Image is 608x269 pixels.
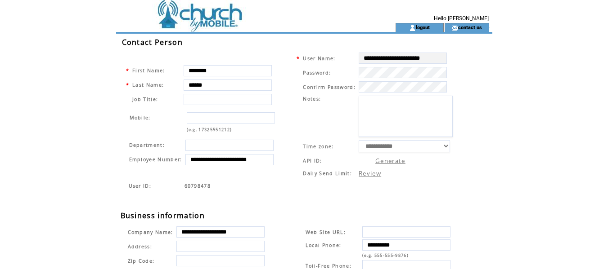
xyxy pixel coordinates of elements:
span: Department: [129,142,165,148]
span: Indicates the agent code for sign up page with sales agent or reseller tracking code [129,183,152,189]
span: (e.g. 17325551212) [187,127,232,132]
img: account_icon.gif [409,24,416,31]
span: Time zone: [303,143,333,150]
span: Hello [PERSON_NAME] [434,15,489,22]
span: Password: [303,70,331,76]
span: Indicates the agent code for sign up page with sales agent or reseller tracking code [185,183,211,189]
span: Notes: [303,96,321,102]
span: Confirm Password: [303,84,356,90]
span: Business information [121,211,205,220]
span: Last Name: [132,82,164,88]
a: logout [416,24,430,30]
a: Generate [375,157,405,165]
span: First Name: [132,67,165,74]
span: User Name: [303,55,335,62]
span: Job Title: [132,96,158,102]
span: Address: [128,243,153,250]
span: Employee Number: [129,156,182,163]
a: Review [359,169,381,177]
span: Daily Send Limit: [303,170,352,176]
span: Toll-Free Phone: [306,263,351,269]
span: (e.g. 555-555-9876) [362,252,409,258]
span: Web Site URL: [306,229,346,235]
span: Local Phone: [306,242,342,248]
span: Contact Person [122,37,183,47]
span: API ID: [303,158,322,164]
a: contact us [458,24,482,30]
span: Mobile: [130,115,151,121]
span: Zip Code: [128,258,155,264]
img: contact_us_icon.gif [451,24,458,31]
span: Company Name: [128,229,173,235]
